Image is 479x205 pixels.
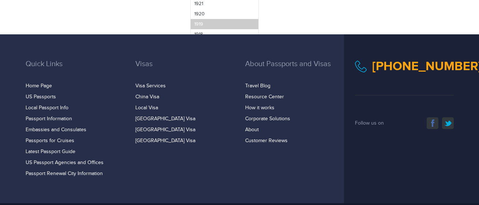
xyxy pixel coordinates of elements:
h3: Quick Links [26,60,124,79]
a: US Passport Agencies and Offices [26,160,104,166]
span: 1919 [194,21,203,27]
h3: Visas [135,60,234,79]
a: Corporate Solutions [245,116,290,122]
a: Customer Reviews [245,138,288,144]
a: Visa Services [135,83,166,89]
span: 1918 [194,31,203,37]
h3: About Passports and Visas [245,60,344,79]
a: Passport Information [26,116,72,122]
a: Passport Renewal City Information [26,171,103,176]
a: US Passports [26,94,56,100]
span: 1921 [194,1,203,7]
a: Latest Passport Guide [26,149,75,155]
a: facebook [427,117,438,129]
a: Home Page [26,83,52,89]
a: About [245,127,259,133]
a: Travel Blog [245,83,270,89]
a: [GEOGRAPHIC_DATA] Visa [135,138,195,144]
a: How it works [245,105,274,111]
a: Local Visa [135,105,158,111]
a: twitter [442,117,454,129]
a: [GEOGRAPHIC_DATA] Visa [135,127,195,133]
a: Passports for Cruises [26,138,74,144]
a: Resource Center [245,94,284,100]
a: [GEOGRAPHIC_DATA] Visa [135,116,195,122]
a: Embassies and Consulates [26,127,86,133]
a: Local Passport Info [26,105,68,111]
a: China Visa [135,94,159,100]
span: Follow us on [355,120,384,126]
span: 1920 [194,11,205,17]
